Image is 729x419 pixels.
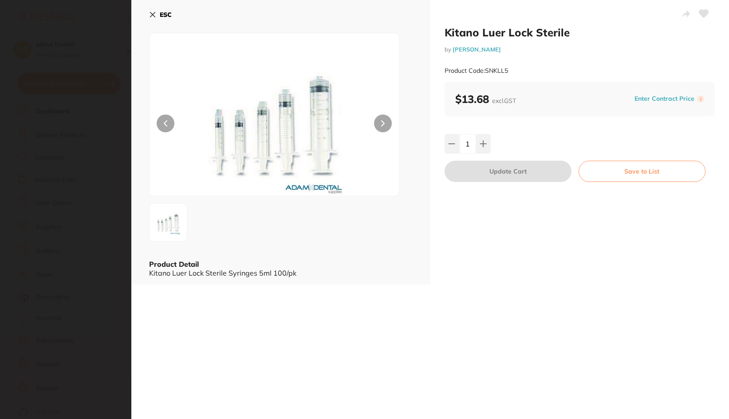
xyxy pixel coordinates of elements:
[39,14,158,23] div: Hi Mend,
[20,16,34,30] img: Profile image for Restocq
[455,92,516,106] b: $13.68
[445,26,715,39] h2: Kitano Luer Lock Sterile
[13,8,164,164] div: message notification from Restocq, 5d ago. Hi Mend, Choose a greener path in healthcare! 🌱Get 20%...
[39,40,158,92] div: 🌱Get 20% off all RePractice products on Restocq until [DATE]. Simply head to Browse Products and ...
[492,97,516,105] span: excl. GST
[160,11,172,19] b: ESC
[697,95,704,103] label: i
[149,7,172,22] button: ESC
[152,206,184,238] img: NS5qcGc
[579,161,705,182] button: Save to List
[445,161,571,182] button: Update Cart
[445,46,715,53] small: by
[39,150,158,158] p: Message from Restocq, sent 5d ago
[149,269,413,277] div: Kitano Luer Lock Sterile Syringes 5ml 100/pk
[632,95,697,103] button: Enter Contract Price
[39,14,158,147] div: Message content
[445,67,508,75] small: Product Code: SNKLL5
[149,260,199,269] b: Product Detail
[453,46,501,53] a: [PERSON_NAME]
[39,27,158,36] div: Choose a greener path in healthcare!
[39,75,153,91] i: Discount will be applied on the supplier’s end.
[199,55,349,196] img: NS5qcGc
